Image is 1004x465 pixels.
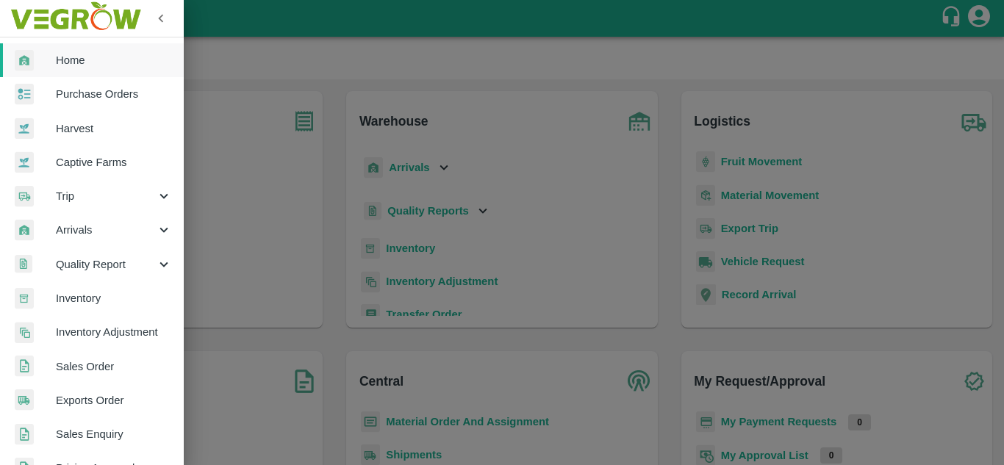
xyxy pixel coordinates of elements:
span: Purchase Orders [56,86,172,102]
img: shipments [15,389,34,411]
img: reciept [15,84,34,105]
span: Inventory Adjustment [56,324,172,340]
img: whInventory [15,288,34,309]
span: Quality Report [56,256,156,273]
img: sales [15,356,34,377]
span: Sales Enquiry [56,426,172,442]
span: Home [56,52,172,68]
img: whArrival [15,220,34,241]
img: delivery [15,186,34,207]
img: sales [15,424,34,445]
span: Trip [56,188,156,204]
img: harvest [15,151,34,173]
img: whArrival [15,50,34,71]
span: Arrivals [56,222,156,238]
span: Inventory [56,290,172,306]
img: qualityReport [15,255,32,273]
span: Sales Order [56,358,172,375]
img: harvest [15,118,34,140]
span: Harvest [56,120,172,137]
span: Exports Order [56,392,172,408]
span: Captive Farms [56,154,172,170]
img: inventory [15,322,34,343]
